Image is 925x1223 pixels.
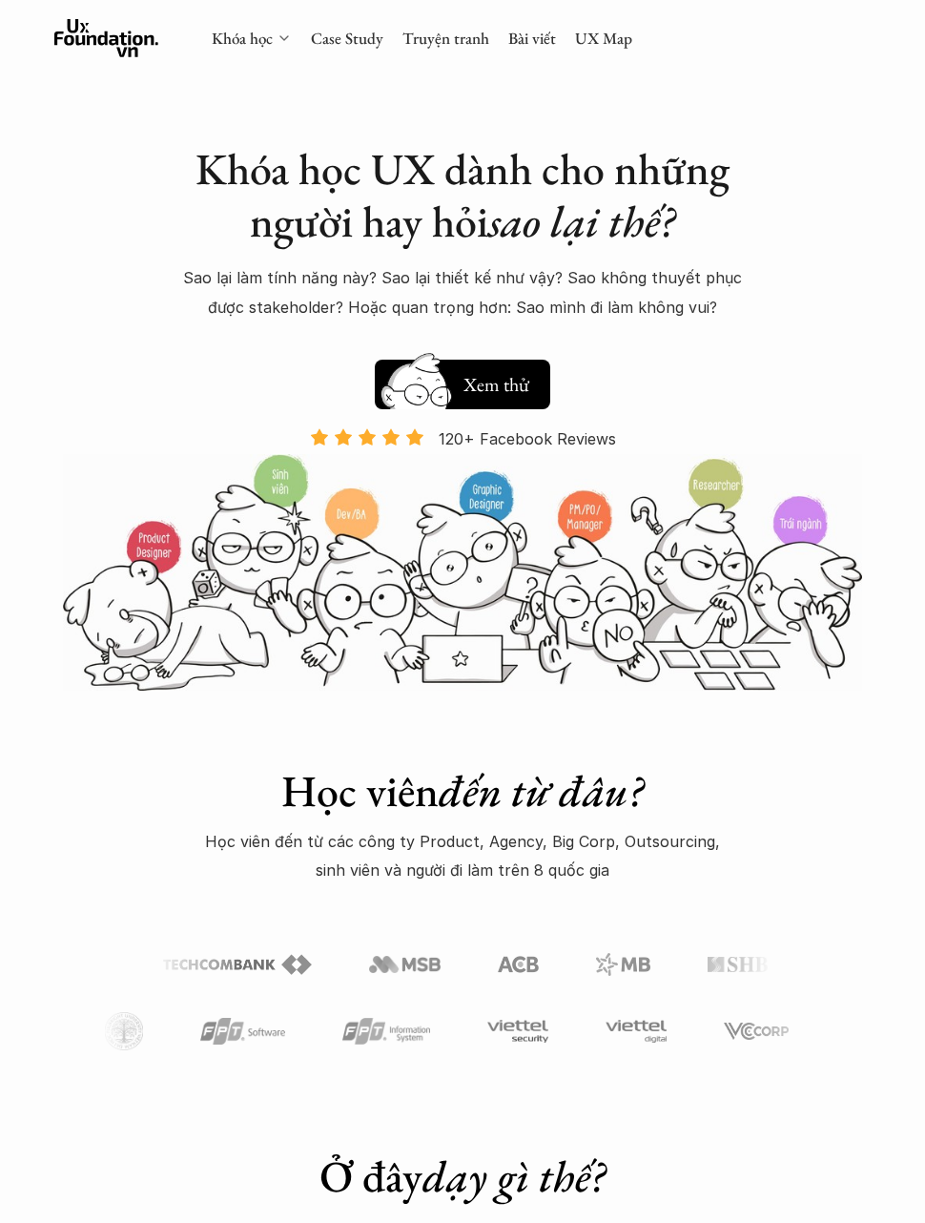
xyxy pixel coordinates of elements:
[311,28,383,49] a: Case Study
[179,143,747,248] h1: Khóa học UX dành cho những người hay hỏi
[193,765,733,818] h1: Học viên
[193,827,733,885] p: Học viên đến từ các công ty Product, Agency, Big Corp, Outsourcing, sinh viên và người đi làm trê...
[439,425,616,453] p: 120+ Facebook Reviews
[575,28,632,49] a: UX Map
[212,28,273,49] a: Khóa học
[508,28,556,49] a: Bài viết
[461,371,531,398] h5: Xem thử
[129,1150,796,1203] h1: Ở đây
[179,263,747,321] p: Sao lại làm tính năng này? Sao lại thiết kế như vậy? Sao không thuyết phục được stakeholder? Hoặc...
[439,762,644,819] em: đến từ đâu?
[488,193,675,250] em: sao lại thế?
[375,350,550,409] a: Xem thử
[422,1148,606,1205] em: dạy gì thế?
[402,28,489,49] a: Truyện tranh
